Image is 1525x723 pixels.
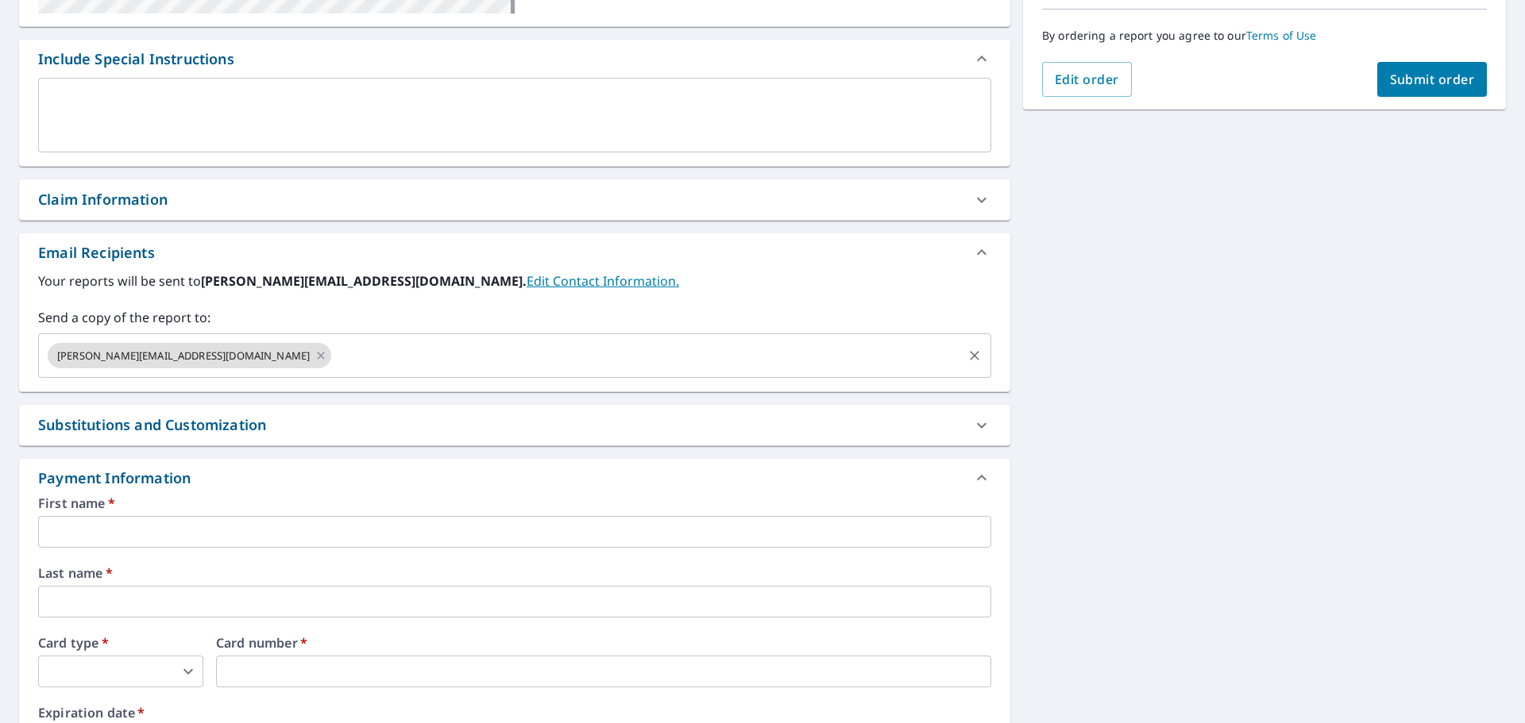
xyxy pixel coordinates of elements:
[19,179,1010,220] div: Claim Information
[1390,71,1475,88] span: Submit order
[38,656,203,687] div: ​
[38,414,266,436] div: Substitutions and Customization
[48,343,331,368] div: [PERSON_NAME][EMAIL_ADDRESS][DOMAIN_NAME]
[19,459,1010,497] div: Payment Information
[38,242,155,263] div: Email Recipients
[38,271,991,290] label: Your reports will be sent to
[1055,71,1119,88] span: Edit order
[1042,29,1487,43] p: By ordering a report you agree to our
[38,467,197,489] div: Payment Information
[38,706,991,719] label: Expiration date
[38,567,991,579] label: Last name
[38,48,234,70] div: Include Special Instructions
[527,272,679,290] a: EditContactInfo
[19,233,1010,271] div: Email Recipients
[38,636,203,649] label: Card type
[1042,62,1132,97] button: Edit order
[48,348,319,363] span: [PERSON_NAME][EMAIL_ADDRESS][DOMAIN_NAME]
[38,497,991,510] label: First name
[19,405,1010,445] div: Substitutions and Customization
[38,308,991,327] label: Send a copy of the report to:
[201,272,527,290] b: [PERSON_NAME][EMAIL_ADDRESS][DOMAIN_NAME].
[19,40,1010,78] div: Include Special Instructions
[216,636,991,649] label: Card number
[1377,62,1488,97] button: Submit order
[38,189,168,210] div: Claim Information
[1246,28,1317,43] a: Terms of Use
[963,344,986,367] button: Clear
